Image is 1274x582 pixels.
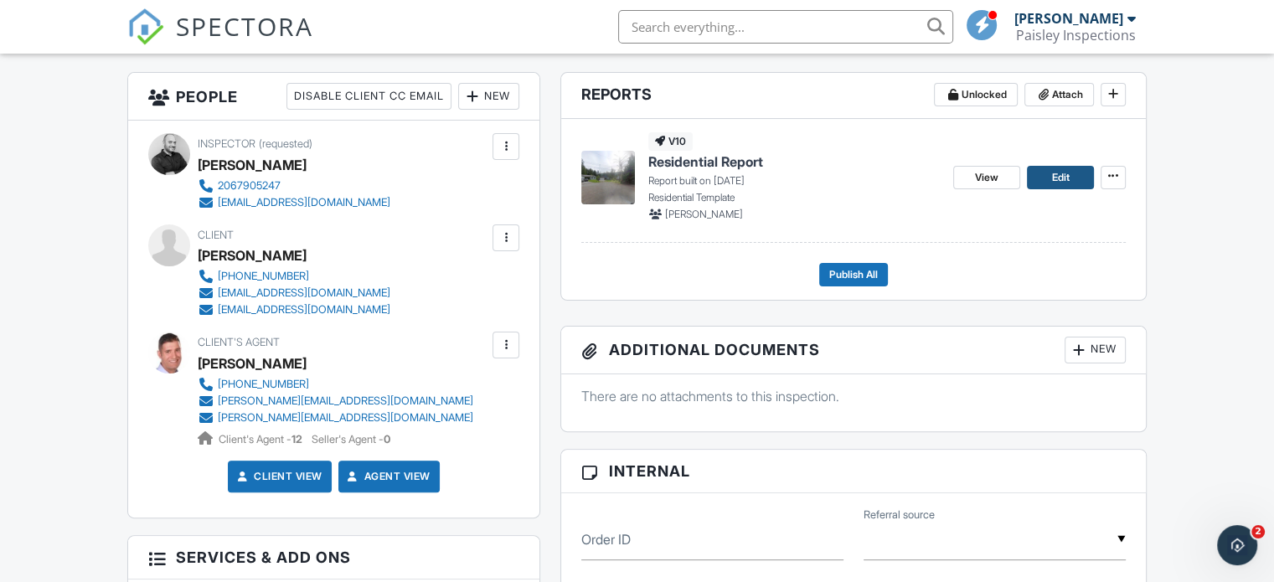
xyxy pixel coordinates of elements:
span: SPECTORA [176,8,313,44]
a: [PERSON_NAME][EMAIL_ADDRESS][DOMAIN_NAME] [198,409,473,426]
div: Paisley Inspections [1016,27,1136,44]
a: [EMAIL_ADDRESS][DOMAIN_NAME] [198,194,390,211]
span: Seller's Agent - [312,433,390,446]
h3: Services & Add ons [128,536,539,579]
span: Client's Agent - [219,433,305,446]
h3: People [128,73,539,121]
div: [EMAIL_ADDRESS][DOMAIN_NAME] [218,196,390,209]
span: (requested) [259,137,312,150]
div: [PHONE_NUMBER] [218,378,309,391]
a: Client View [234,468,322,485]
img: The Best Home Inspection Software - Spectora [127,8,164,45]
div: Disable Client CC Email [286,83,451,110]
a: [EMAIL_ADDRESS][DOMAIN_NAME] [198,301,390,318]
a: [PHONE_NUMBER] [198,268,390,285]
strong: 12 [291,433,302,446]
div: New [458,83,519,110]
span: Inspector [198,137,255,150]
span: Client [198,229,234,241]
div: [PERSON_NAME] [198,243,307,268]
input: Search everything... [618,10,953,44]
a: [PHONE_NUMBER] [198,376,473,393]
span: 2 [1251,525,1265,538]
label: Order ID [581,530,631,549]
label: Referral source [864,507,935,523]
a: Agent View [344,468,431,485]
p: There are no attachments to this inspection. [581,387,1126,405]
div: New [1065,337,1126,363]
div: [PERSON_NAME][EMAIL_ADDRESS][DOMAIN_NAME] [218,394,473,408]
div: [EMAIL_ADDRESS][DOMAIN_NAME] [218,286,390,300]
iframe: Intercom live chat [1217,525,1257,565]
a: 2067905247 [198,178,390,194]
a: SPECTORA [127,23,313,58]
div: [PHONE_NUMBER] [218,270,309,283]
a: [EMAIL_ADDRESS][DOMAIN_NAME] [198,285,390,301]
div: [PERSON_NAME] [1014,10,1123,27]
h3: Additional Documents [561,327,1146,374]
strong: 0 [384,433,390,446]
span: Client's Agent [198,336,280,348]
div: [EMAIL_ADDRESS][DOMAIN_NAME] [218,303,390,317]
div: [PERSON_NAME] [198,152,307,178]
a: [PERSON_NAME] [198,351,307,376]
h3: Internal [561,450,1146,493]
div: [PERSON_NAME][EMAIL_ADDRESS][DOMAIN_NAME] [218,411,473,425]
a: [PERSON_NAME][EMAIL_ADDRESS][DOMAIN_NAME] [198,393,473,409]
div: 2067905247 [218,179,281,193]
